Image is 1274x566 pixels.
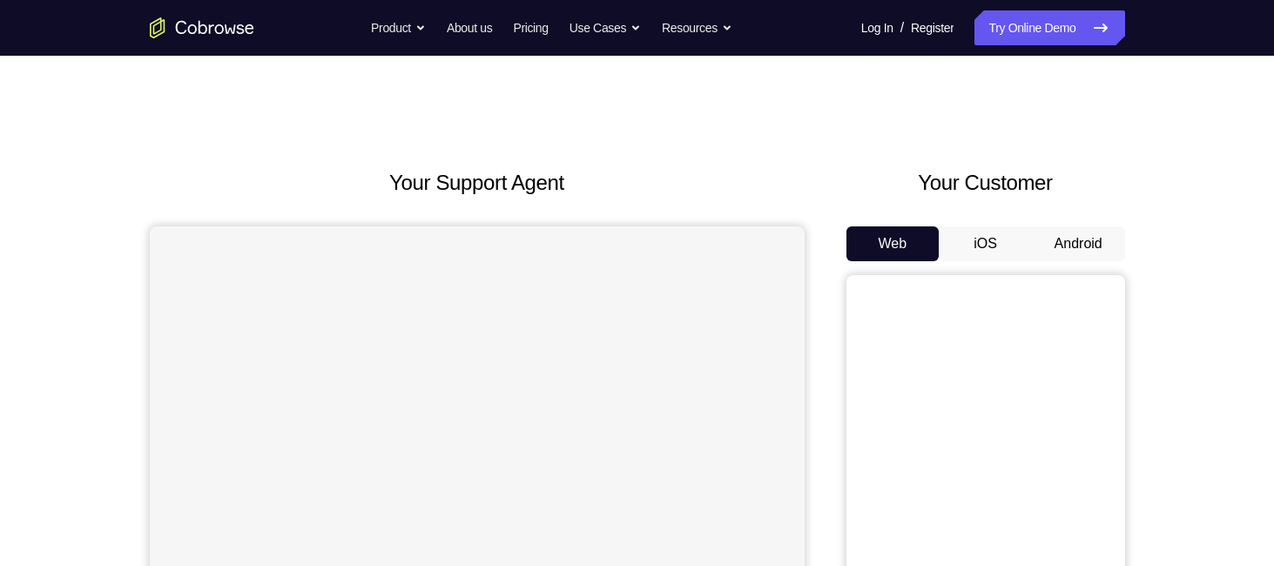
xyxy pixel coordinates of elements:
button: iOS [939,226,1032,261]
h2: Your Customer [846,167,1125,199]
a: Register [911,10,954,45]
button: Product [371,10,426,45]
button: Android [1032,226,1125,261]
a: Go to the home page [150,17,254,38]
button: Resources [662,10,732,45]
span: / [900,17,904,38]
button: Web [846,226,940,261]
button: Use Cases [570,10,641,45]
a: About us [447,10,492,45]
h2: Your Support Agent [150,167,805,199]
a: Try Online Demo [974,10,1124,45]
a: Log In [861,10,893,45]
a: Pricing [513,10,548,45]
